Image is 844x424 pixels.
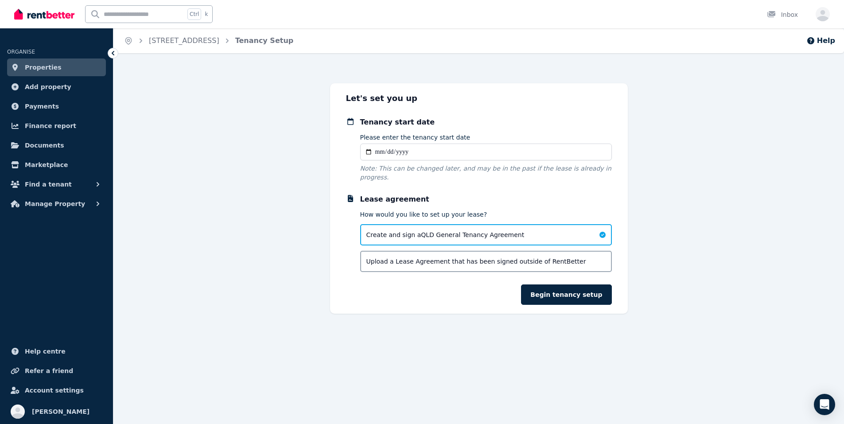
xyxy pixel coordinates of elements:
a: Marketplace [7,156,106,174]
p: Note: This can be changed later, and may be in the past if the lease is already in progress. [360,164,612,182]
button: Find a tenant [7,175,106,193]
a: Documents [7,136,106,154]
span: Add property [25,82,71,92]
p: Tenancy start date [360,117,612,128]
p: How would you like to set up your lease? [360,210,612,219]
a: Add property [7,78,106,96]
span: Help centre [25,346,66,357]
p: Lease agreement [360,194,612,205]
img: RentBetter [14,8,74,21]
a: Payments [7,97,106,115]
span: Find a tenant [25,179,72,190]
a: Help centre [7,342,106,360]
span: Finance report [25,121,76,131]
span: [PERSON_NAME] [32,406,89,417]
span: Ctrl [187,8,201,20]
a: Properties [7,58,106,76]
span: Refer a friend [25,366,73,376]
span: Create and sign a QLD General Tenancy Agreement [366,230,525,239]
label: Please enter the tenancy start date [360,133,471,142]
span: Marketplace [25,159,68,170]
button: Manage Property [7,195,106,213]
a: Account settings [7,381,106,399]
div: Open Intercom Messenger [814,394,835,415]
button: Begin tenancy setup [521,284,611,305]
span: Upload a Lease Agreement that has been signed outside of RentBetter [366,257,586,266]
span: Payments [25,101,59,112]
span: k [205,11,208,18]
span: Account settings [25,385,84,396]
button: Help [806,35,835,46]
div: Inbox [767,10,798,19]
span: Manage Property [25,198,85,209]
span: ORGANISE [7,49,35,55]
a: [STREET_ADDRESS] [149,36,219,45]
span: Documents [25,140,64,151]
nav: Breadcrumb [113,28,304,53]
a: Finance report [7,117,106,135]
span: Tenancy Setup [235,35,294,46]
h2: Let's set you up [346,92,612,105]
a: Refer a friend [7,362,106,380]
span: Properties [25,62,62,73]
